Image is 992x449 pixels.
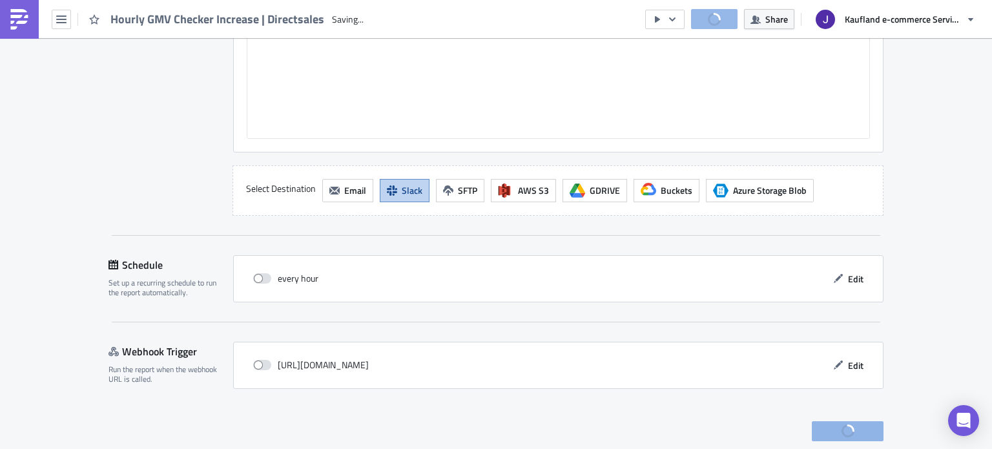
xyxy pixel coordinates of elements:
button: SFTP [436,179,484,202]
div: Schedule [108,255,233,275]
div: Run the report when the webhook URL is called. [108,364,225,384]
button: Share [744,9,794,29]
label: Select Destination [246,179,316,198]
span: Edit [848,272,863,286]
div: Set up a recurring schedule to run the report automatically. [108,278,225,298]
strong: 🚨 [289,19,300,30]
p: The GMV of the last hour shows strong growth compared to the same hour the day before. The GMV is... [5,34,617,44]
img: PushMetrics [9,9,30,30]
span: Azure Storage Blob [733,183,807,197]
div: Open Intercom Messenger [948,405,979,436]
span: Hourly GMV Checker Increase | Directsales [110,12,325,26]
span: Buckets [661,183,692,197]
span: Kaufland e-commerce Services GmbH & Co. KG [845,12,961,26]
img: Avatar [814,8,836,30]
button: Buckets [634,179,699,202]
button: Email [322,179,373,202]
span: Share [765,12,788,26]
div: [URL][DOMAIN_NAME] [253,355,369,375]
button: Kaufland e-commerce Services GmbH & Co. KG [808,5,982,34]
div: every hour [253,269,318,288]
button: GDRIVE [563,179,627,202]
span: GDRIVE [590,183,620,197]
button: AWS S3 [491,179,556,202]
span: Azure Storage Blob [713,183,728,198]
span: Saving... [332,14,364,25]
span: SFTP [458,183,477,197]
div: Webhook Trigger [108,342,233,361]
button: Azure Storage BlobAzure Storage Blob [706,179,814,202]
p: More information can be found [5,48,617,58]
span: AWS S3 [518,183,549,197]
button: Slack [380,179,429,202]
span: Edit [848,359,863,372]
span: Slack [402,183,422,197]
a: here [128,48,146,58]
button: Edit [827,355,870,375]
button: Edit [827,269,870,289]
span: Email [344,183,366,197]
